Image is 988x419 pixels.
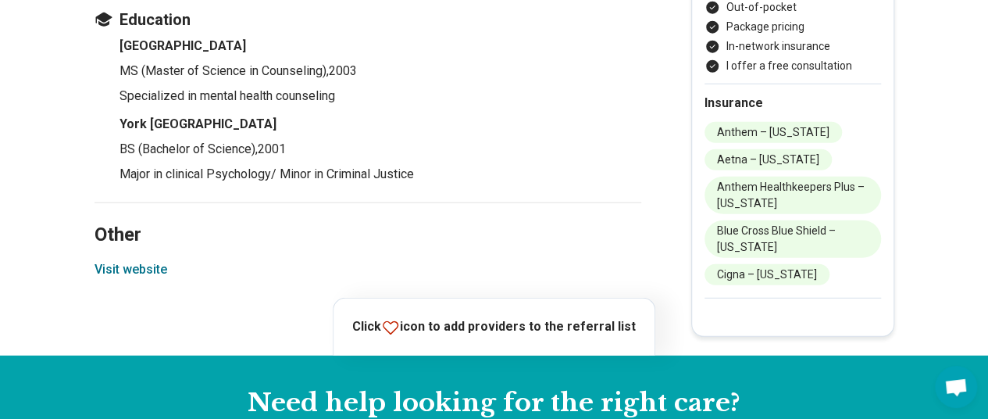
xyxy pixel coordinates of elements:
h4: York [GEOGRAPHIC_DATA] [119,115,641,134]
button: Visit website [95,260,167,279]
h2: Insurance [704,94,881,113]
li: In-network insurance [704,38,881,55]
li: Aetna – [US_STATE] [704,149,832,170]
li: Cigna – [US_STATE] [704,264,829,285]
h2: Other [95,184,641,249]
li: Blue Cross Blue Shield – [US_STATE] [704,220,881,258]
li: I offer a free consultation [704,58,881,74]
li: Anthem – [US_STATE] [704,122,842,143]
div: Open chat [935,366,977,408]
li: Package pricing [704,19,881,35]
p: Specialized in mental health counseling [119,87,641,106]
h3: Education [95,9,641,30]
li: Anthem Healthkeepers Plus – [US_STATE] [704,177,881,214]
p: Click icon to add providers to the referral list [352,317,636,337]
h4: [GEOGRAPHIC_DATA] [119,37,641,56]
p: MS (Master of Science in Counseling) , 2003 [119,62,641,81]
p: Major in clinical Psychology/ Minor in Criminal Justice [119,165,641,184]
p: BS (Bachelor of Science) , 2001 [119,140,641,159]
